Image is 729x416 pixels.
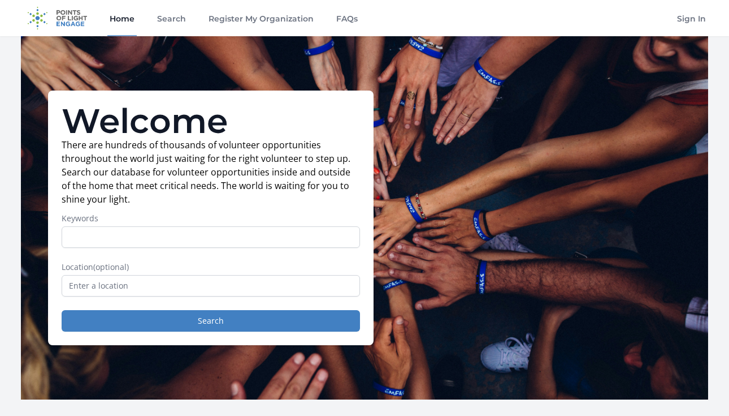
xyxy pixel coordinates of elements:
input: Enter a location [62,275,360,297]
p: There are hundreds of thousands of volunteer opportunities throughout the world just waiting for ... [62,138,360,206]
h1: Welcome [62,104,360,138]
label: Location [62,261,360,273]
label: Keywords [62,213,360,224]
span: (optional) [93,261,129,272]
button: Search [62,310,360,332]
